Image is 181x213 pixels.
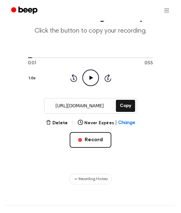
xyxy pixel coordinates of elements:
a: Beep [7,4,43,17]
button: Copy [116,100,135,112]
span: Change [118,120,135,127]
button: Record [70,132,111,148]
button: 1.0x [28,73,38,84]
button: Open menu [159,3,174,18]
span: 0:01 [28,60,36,67]
p: Click the button to copy your recording. [5,27,176,35]
span: 0:55 [145,60,153,67]
button: Recording History [69,174,112,184]
button: Never Expires|Change [78,120,135,127]
span: | [115,120,117,127]
span: | [72,119,74,127]
button: Delete [46,120,68,127]
span: Recording History [78,176,108,182]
